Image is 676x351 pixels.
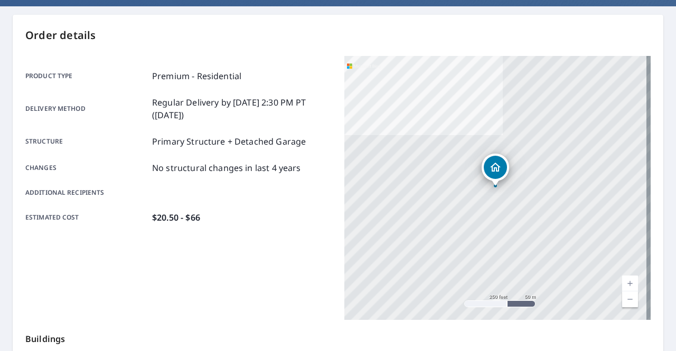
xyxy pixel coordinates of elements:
p: Premium - Residential [152,70,241,82]
p: Order details [25,27,651,43]
p: $20.50 - $66 [152,211,200,224]
p: Estimated cost [25,211,148,224]
p: No structural changes in last 4 years [152,162,301,174]
p: Structure [25,135,148,148]
a: Current Level 17, Zoom Out [622,291,638,307]
p: Changes [25,162,148,174]
div: Dropped pin, building 1, Residential property, 15702 N 107th East Ave Collinsville, OK 74021 [482,154,509,186]
p: Additional recipients [25,188,148,197]
a: Current Level 17, Zoom In [622,276,638,291]
p: Product type [25,70,148,82]
p: Primary Structure + Detached Garage [152,135,306,148]
p: Regular Delivery by [DATE] 2:30 PM PT ([DATE]) [152,96,332,121]
p: Delivery method [25,96,148,121]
